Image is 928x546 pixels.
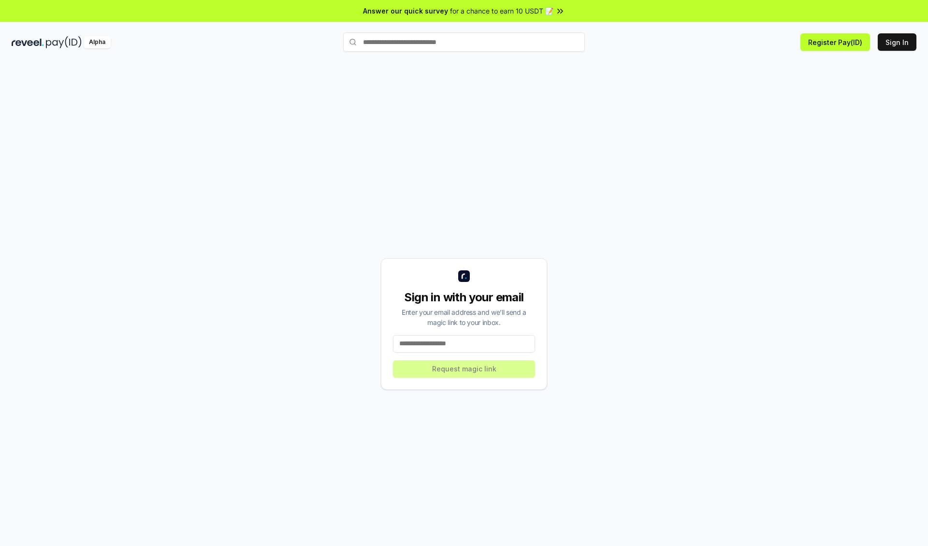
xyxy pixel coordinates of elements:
img: reveel_dark [12,36,44,48]
span: for a chance to earn 10 USDT 📝 [450,6,553,16]
button: Register Pay(ID) [800,33,870,51]
div: Alpha [84,36,111,48]
button: Sign In [878,33,916,51]
span: Answer our quick survey [363,6,448,16]
img: pay_id [46,36,82,48]
div: Sign in with your email [393,290,535,305]
div: Enter your email address and we’ll send a magic link to your inbox. [393,307,535,327]
img: logo_small [458,270,470,282]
